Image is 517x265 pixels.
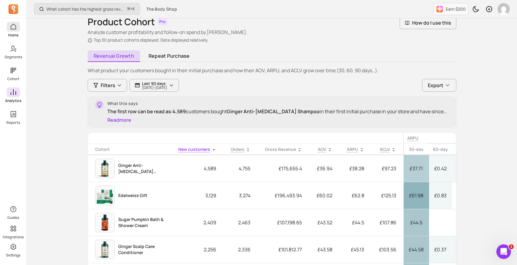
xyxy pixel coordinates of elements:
[171,188,223,203] p: 3,129
[340,161,371,176] p: £38.28
[371,242,404,257] p: £103.56
[258,215,309,230] p: £107,198.65
[434,192,447,199] p: £0.83
[407,135,471,141] p: ARPU
[227,108,320,115] span: Ginger Anti-[MEDICAL_DATA] Shampoo
[5,55,22,59] p: Segments
[107,108,449,115] p: customers bought in their first initial purchase in your store and have since made orders in the ...
[146,6,177,12] span: The Body Shop
[371,188,404,203] p: £125.13
[88,67,456,74] p: What product your customers bought in their initial purchase and how their AOV, ARPU, and ACLV gr...
[34,3,140,15] button: What cohort has the highest gross revenue over time?⌘+K
[223,242,258,257] p: 2,336
[347,146,358,152] span: ARPU
[107,116,131,124] button: Readmore
[340,144,371,155] th: Toggle SortBy
[107,108,173,115] span: The first row can be read as:
[96,240,114,259] img: cohort product
[498,3,510,15] img: avatar
[422,79,456,92] button: Export
[340,188,371,203] p: £62.8
[223,215,258,230] p: 2,463
[46,6,125,12] p: What cohort has the highest gross revenue over time?
[231,146,244,152] span: Orders
[127,5,130,13] kbd: ⌘
[258,144,309,155] th: Toggle SortBy
[258,242,309,257] p: £101,812.77
[371,215,404,230] p: £107.86
[8,33,18,38] p: Home
[7,203,20,221] button: Guides
[143,50,196,62] a: Repeat purchase
[3,235,24,240] p: Integrations
[371,144,404,155] th: Toggle SortBy
[408,165,424,172] p: £37.71
[429,144,452,155] th: 60-day
[371,161,404,176] p: £97.23
[309,144,340,155] th: Toggle SortBy
[118,192,147,199] p: Edelweiss Gift
[107,100,449,107] p: What this says
[129,79,179,92] button: Last 90 days[DATE]-[DATE]
[428,82,443,89] span: Export
[118,243,171,256] p: Ginger Scalp Care Conditioner
[318,146,326,152] span: AOV
[433,3,468,15] button: Earn $200
[88,37,247,43] p: Top 30 product cohorts displayed. Data displayed relatively.
[142,86,167,90] p: [DATE] - [DATE]
[452,144,475,155] th: 90-day
[309,188,340,203] p: £60.02
[496,244,511,259] iframe: Intercom live chat
[309,161,340,176] p: £36.94
[171,161,223,176] p: 4,589
[7,76,19,81] p: Cohort
[340,242,371,257] p: £45.13
[434,165,447,172] p: £0.42
[470,3,482,15] button: Toggle dark mode
[258,161,309,176] p: £175,655.4
[7,215,19,220] p: Guides
[171,144,223,155] th: Toggle SortBy
[96,159,114,178] img: cohort product
[88,50,140,62] a: Revenue growth
[309,242,340,257] p: £43.58
[88,16,155,27] h1: Product Cohort
[408,219,424,226] p: £44.5
[142,81,167,86] p: Last 90 days
[408,246,424,253] p: £44.58
[5,98,21,103] p: Analytics
[171,242,223,257] p: 2,256
[133,7,135,12] kbd: K
[88,79,127,92] button: Filters
[88,29,247,36] p: Analyze customer profitability and follow-on spend by [PERSON_NAME].
[223,188,258,203] p: 3,274
[6,253,20,258] p: Settings
[96,213,114,232] img: cohort product
[173,108,186,115] span: 4,589
[127,6,135,12] span: +
[143,4,181,15] button: The Body Shop
[101,82,115,89] span: Filters
[96,186,114,205] img: cohort product
[223,144,258,155] th: Toggle SortBy
[509,244,514,249] span: 1
[309,215,340,230] p: £43.52
[171,215,223,230] p: 2,409
[118,216,171,229] p: Sugar Pumpkin Bath & Shower Cream
[157,18,167,25] span: Pro
[178,146,210,152] span: New customers
[258,188,309,203] p: £196,493.94
[88,144,171,155] th: Cohort
[400,16,456,29] button: How do I use this
[404,144,429,155] th: 30-day
[434,246,447,253] p: £0.37
[380,146,390,152] span: ACLV
[408,192,424,199] p: £61.98
[6,120,20,125] p: Reports
[446,6,466,12] p: Earn $200
[223,161,258,176] p: 4,755
[340,215,371,230] p: £44.5
[118,162,171,175] p: Ginger Anti-[MEDICAL_DATA] Shampoo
